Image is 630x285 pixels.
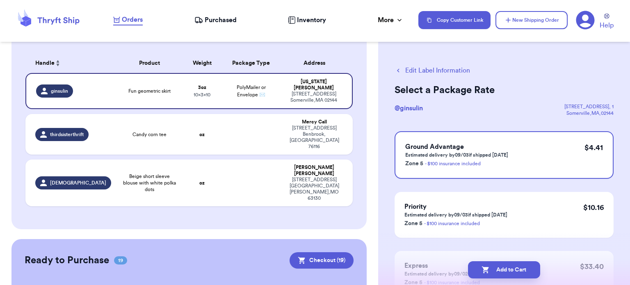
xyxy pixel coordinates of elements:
[418,11,491,29] button: Copy Customer Link
[395,105,423,112] span: @ ginsulin
[404,203,427,210] span: Priority
[584,142,603,153] p: $ 4.41
[199,180,205,185] strong: oz
[378,15,404,25] div: More
[424,221,480,226] a: - $100 insurance included
[285,164,343,177] div: [PERSON_NAME] [PERSON_NAME]
[405,144,464,150] span: Ground Advantage
[128,88,171,94] span: Fun geometric skirt
[194,15,237,25] a: Purchased
[51,88,68,94] span: ginsulin
[50,180,106,186] span: [DEMOGRAPHIC_DATA]
[495,11,568,29] button: New Shipping Order
[600,14,614,30] a: Help
[117,53,183,73] th: Product
[395,84,614,97] h2: Select a Package Rate
[564,103,614,110] div: [STREET_ADDRESS] , 1
[583,202,604,213] p: $ 10.16
[285,119,343,125] div: Mercy Call
[290,252,354,269] button: Checkout (19)
[113,15,143,25] a: Orders
[132,131,167,138] span: Candy corn tee
[404,221,422,226] span: Zone 5
[285,91,342,103] div: [STREET_ADDRESS] Somerville , MA 02144
[205,15,237,25] span: Purchased
[35,59,55,68] span: Handle
[564,110,614,116] div: Somerville , MA , 02144
[199,132,205,137] strong: oz
[237,85,266,97] span: PolyMailer or Envelope ✉️
[122,173,178,193] span: Beige short sleeve blouse with white polka dots
[183,53,222,73] th: Weight
[25,254,109,267] h2: Ready to Purchase
[285,125,343,150] div: [STREET_ADDRESS] Benbrook , [GEOGRAPHIC_DATA] 76116
[297,15,326,25] span: Inventory
[50,131,84,138] span: thirdsisterthrift
[405,161,423,166] span: Zone 5
[114,256,127,264] span: 19
[405,152,508,158] p: Estimated delivery by 09/03 if shipped [DATE]
[425,161,481,166] a: - $100 insurance included
[404,212,507,218] p: Estimated delivery by 09/03 if shipped [DATE]
[468,261,540,278] button: Add to Cart
[55,58,61,68] button: Sort ascending
[288,15,326,25] a: Inventory
[122,15,143,25] span: Orders
[198,85,206,90] strong: 3 oz
[285,79,342,91] div: [US_STATE] [PERSON_NAME]
[281,53,353,73] th: Address
[285,177,343,201] div: [STREET_ADDRESS] [GEOGRAPHIC_DATA][PERSON_NAME] , MO 63130
[194,92,210,97] span: 10 x 3 x 10
[395,66,470,75] button: Edit Label Information
[600,21,614,30] span: Help
[222,53,281,73] th: Package Type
